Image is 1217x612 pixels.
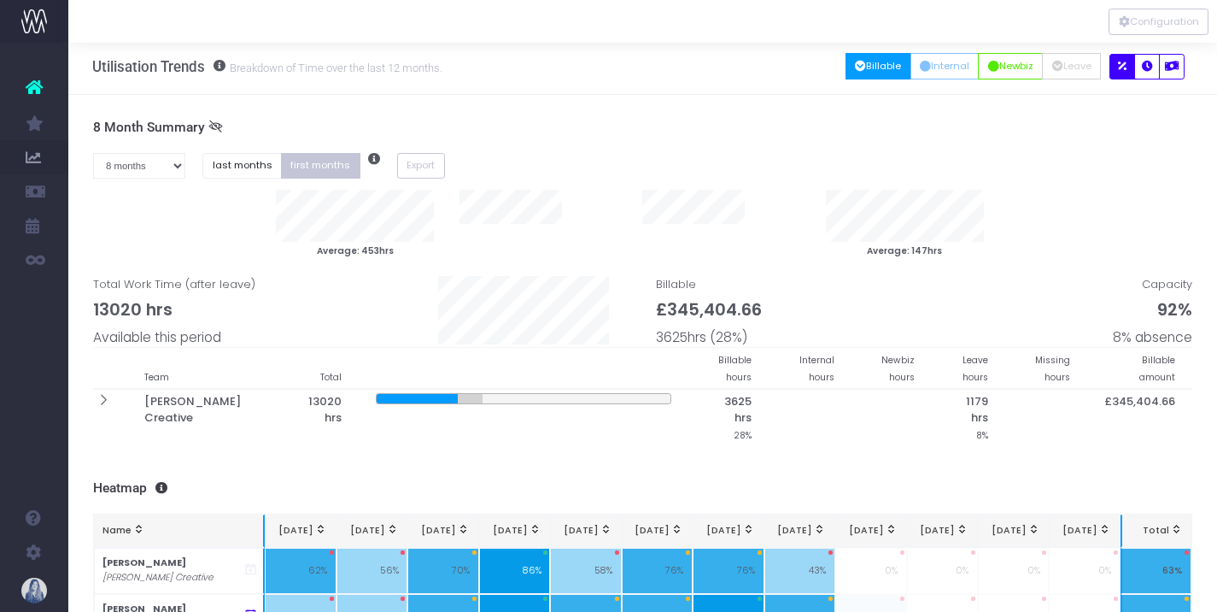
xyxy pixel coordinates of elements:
th: 13020 hrs [282,389,359,446]
th: £345,404.66 [1087,389,1192,446]
button: Leave [1042,53,1101,79]
span: Total Work Time (after leave) [93,276,255,347]
th: Sep 25: activate to sort column ascending [835,515,906,548]
small: Average: 147hrs [867,242,942,257]
th: Aug 25: activate to sort column ascending [764,515,835,548]
small: Billable amount [1139,351,1175,384]
small: Leave hours [962,351,988,384]
small: Newbiz hours [881,351,915,384]
td: 56% [336,548,407,594]
th: Apr 25: activate to sort column ascending [479,515,550,548]
span: 1179 hrs [949,393,988,427]
span: Capacity [1113,276,1192,347]
th: Nov 25: activate to sort column ascending [978,515,1049,548]
div: [DATE] [845,524,898,538]
td: 62% [265,548,336,594]
div: [DATE] [702,524,755,538]
img: images/default_profile_image.png [21,578,47,603]
div: [DATE] [346,524,399,538]
td: 0% [1049,548,1120,594]
button: last months [202,153,282,179]
span: 92% [1157,297,1192,322]
span: 3625 hrs [705,393,752,427]
strong: [PERSON_NAME] [102,556,186,569]
button: Billable [845,53,911,79]
span: 3625hrs (28%) [656,327,747,347]
span: 8% absence [1113,327,1192,347]
td: 86% [479,548,550,594]
div: [DATE] [630,524,683,538]
div: Name [102,524,255,538]
th: Dec 25: activate to sort column ascending [1049,515,1120,548]
th: Jun 25: activate to sort column ascending [622,515,693,548]
th: Mar 25: activate to sort column ascending [407,515,478,548]
div: [DATE] [987,524,1040,538]
td: 0% [978,548,1049,594]
div: Total [1131,524,1183,538]
th: [PERSON_NAME] Creative [127,389,282,446]
td: 63% [1120,548,1192,594]
small: Total [320,368,342,384]
button: Export [397,153,445,179]
span: 8 Month Summary [93,120,205,136]
div: Vertical button group [1109,9,1208,35]
div: [DATE] [773,524,826,538]
small: Internal hours [799,351,834,384]
div: [DATE] [274,524,327,538]
button: first months [281,153,360,179]
span: £345,404.66 [656,297,762,322]
td: 0% [835,548,906,594]
i: [PERSON_NAME] Creative [102,571,214,585]
div: [DATE] [417,524,470,538]
th: Jan 25: activate to sort column ascending [265,515,336,548]
small: 28% [734,427,752,442]
td: 76% [693,548,764,594]
th: Name: activate to sort column ascending [94,515,266,548]
td: 76% [622,548,693,594]
h3: Utilisation Trends [92,58,442,75]
td: 70% [407,548,478,594]
div: [DATE] [489,524,541,538]
small: Breakdown of Time over the last 12 months. [225,58,442,75]
td: 43% [764,548,835,594]
div: [DATE] [916,524,968,538]
th: Total: activate to sort column ascending [1120,515,1192,548]
button: Configuration [1109,9,1208,35]
button: Newbiz [978,53,1043,79]
span: Available this period [93,327,221,347]
th: May 25: activate to sort column ascending [550,515,621,548]
h3: Heatmap [93,480,1193,497]
td: 58% [550,548,621,594]
span: Billable [656,276,762,347]
small: Team [144,368,169,384]
th: Oct 25: activate to sort column ascending [907,515,978,548]
small: Billable hours [718,351,752,384]
small: Missing hours [1035,351,1070,384]
div: [DATE] [1058,524,1111,538]
td: 0% [907,548,978,594]
div: [DATE] [559,524,612,538]
button: Internal [910,53,980,79]
small: Average: 453hrs [317,242,394,257]
small: 8% [976,427,988,442]
span: 13020 hrs [93,297,173,322]
th: Jul 25: activate to sort column ascending [693,515,764,548]
th: Feb 25: activate to sort column ascending [336,515,407,548]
